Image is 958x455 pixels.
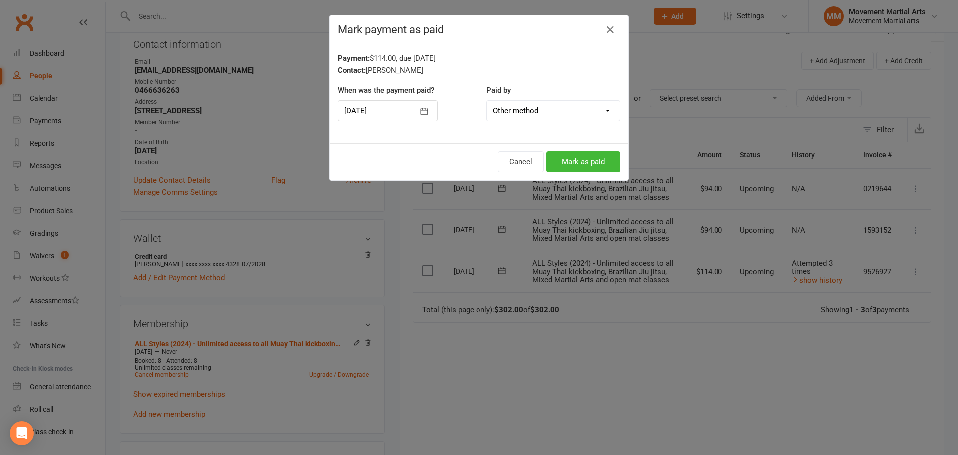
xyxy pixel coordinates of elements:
[338,64,620,76] div: [PERSON_NAME]
[10,421,34,445] div: Open Intercom Messenger
[498,151,544,172] button: Cancel
[338,52,620,64] div: $114.00, due [DATE]
[602,22,618,38] button: Close
[338,66,366,75] strong: Contact:
[338,54,370,63] strong: Payment:
[546,151,620,172] button: Mark as paid
[338,23,620,36] h4: Mark payment as paid
[486,84,511,96] label: Paid by
[338,84,434,96] label: When was the payment paid?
